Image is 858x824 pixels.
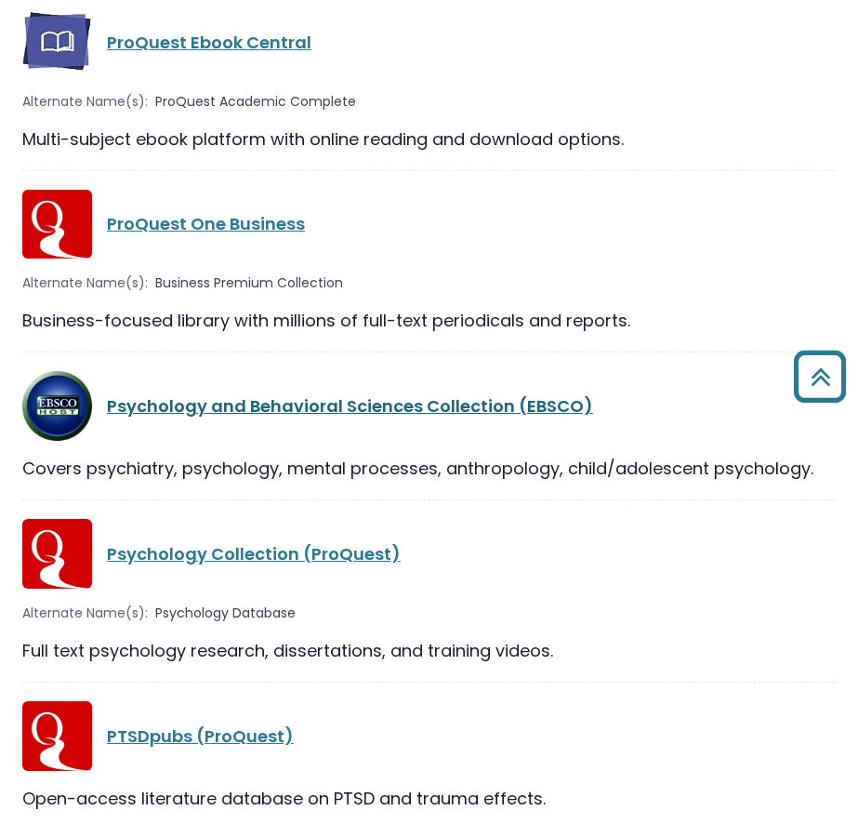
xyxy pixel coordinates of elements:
[22,786,836,811] div: Open-access literature database on PTSD and trauma effects.
[22,273,148,293] span: Alternate Name(s):
[22,456,836,481] div: Covers psychiatry, psychology, mental processes, anthropology, child/adolescent psychology.
[22,638,836,663] div: Full text psychology research, dissertations, and training videos.
[107,724,294,748] a: PTSDpubs (ProQuest)
[155,273,343,293] span: Business Premium Collection
[155,604,296,623] span: Psychology Database
[107,31,311,54] a: ProQuest Ebook Central
[107,212,305,235] a: ProQuest One Business
[107,542,401,565] a: Psychology Collection (ProQuest)
[786,359,853,393] a: Back to Top
[155,92,356,112] span: ProQuest Academic Complete
[22,308,836,333] div: Business-focused library with millions of full-text periodicals and reports.
[22,126,836,152] div: Multi-subject ebook platform with online reading and download options.
[22,92,148,112] span: Alternate Name(s):
[107,394,593,418] a: Psychology and Behavioral Sciences Collection (EBSCO)
[22,604,148,623] span: Alternate Name(s):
